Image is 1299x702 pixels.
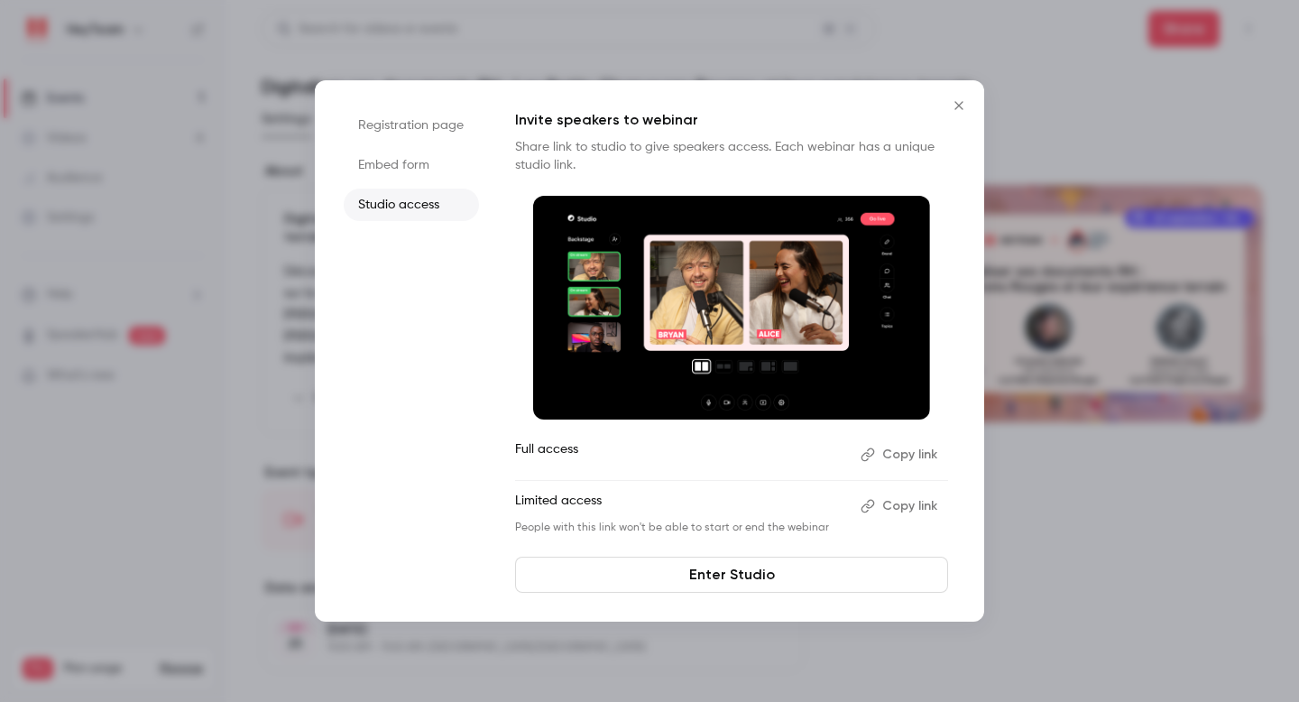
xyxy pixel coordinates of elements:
[344,109,479,142] li: Registration page
[515,138,948,174] p: Share link to studio to give speakers access. Each webinar has a unique studio link.
[515,109,948,131] p: Invite speakers to webinar
[344,189,479,221] li: Studio access
[941,88,977,124] button: Close
[515,492,846,521] p: Limited access
[853,492,948,521] button: Copy link
[853,440,948,469] button: Copy link
[515,440,846,469] p: Full access
[533,196,930,420] img: Invite speakers to webinar
[344,149,479,181] li: Embed form
[515,521,846,535] p: People with this link won't be able to start or end the webinar
[515,557,948,593] a: Enter Studio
